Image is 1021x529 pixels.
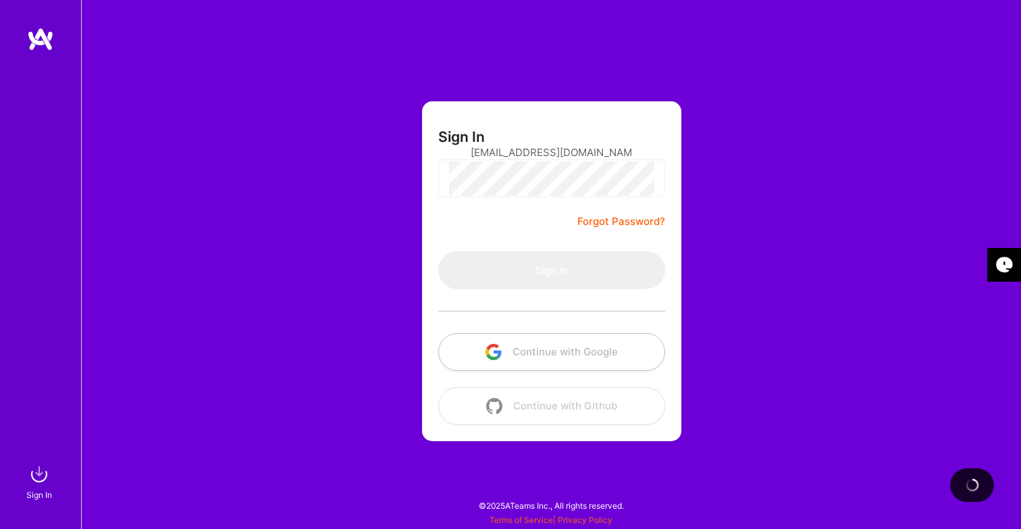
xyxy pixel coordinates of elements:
[26,488,52,502] div: Sign In
[471,135,633,170] input: Email...
[438,251,665,289] button: Sign In
[577,213,665,230] a: Forgot Password?
[26,461,53,488] img: sign in
[438,387,665,425] button: Continue with Github
[486,398,502,414] img: icon
[81,488,1021,522] div: © 2025 ATeams Inc., All rights reserved.
[490,515,553,525] a: Terms of Service
[27,27,54,51] img: logo
[438,333,665,371] button: Continue with Google
[28,461,53,502] a: sign inSign In
[438,128,485,145] h3: Sign In
[486,344,502,360] img: icon
[558,515,612,525] a: Privacy Policy
[966,478,979,492] img: loading
[490,515,612,525] span: |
